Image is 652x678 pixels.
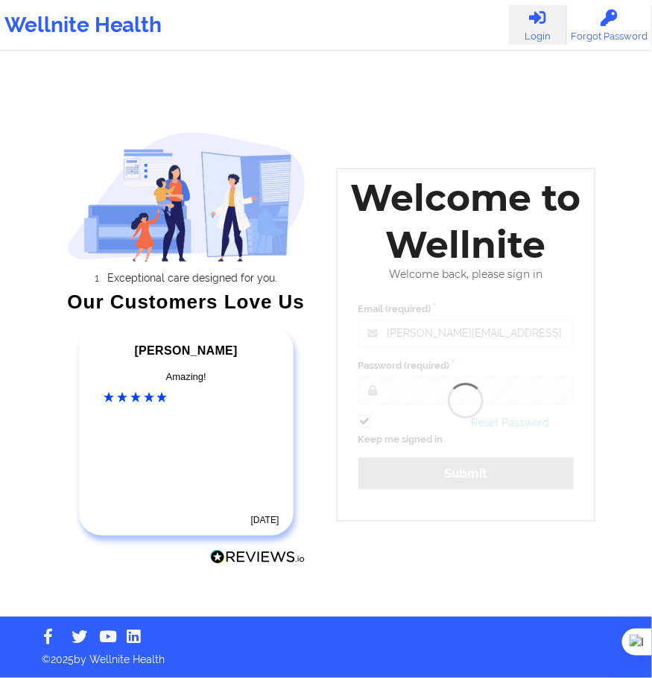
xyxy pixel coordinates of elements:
time: [DATE] [251,515,279,525]
img: wellnite-auth-hero_200.c722682e.png [67,132,306,262]
a: Forgot Password [567,5,652,45]
li: Exceptional care designed for you. [80,272,306,284]
div: Welcome back, please sign in [348,268,585,281]
img: Reviews.io Logo [210,550,306,565]
div: Welcome to Wellnite [348,174,585,268]
div: Amazing! [104,370,269,384]
a: Login [509,5,567,45]
span: [PERSON_NAME] [135,344,238,357]
a: Reviews.io Logo [210,550,306,569]
div: Our Customers Love Us [67,294,306,309]
p: © 2025 by Wellnite Health [31,642,621,668]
